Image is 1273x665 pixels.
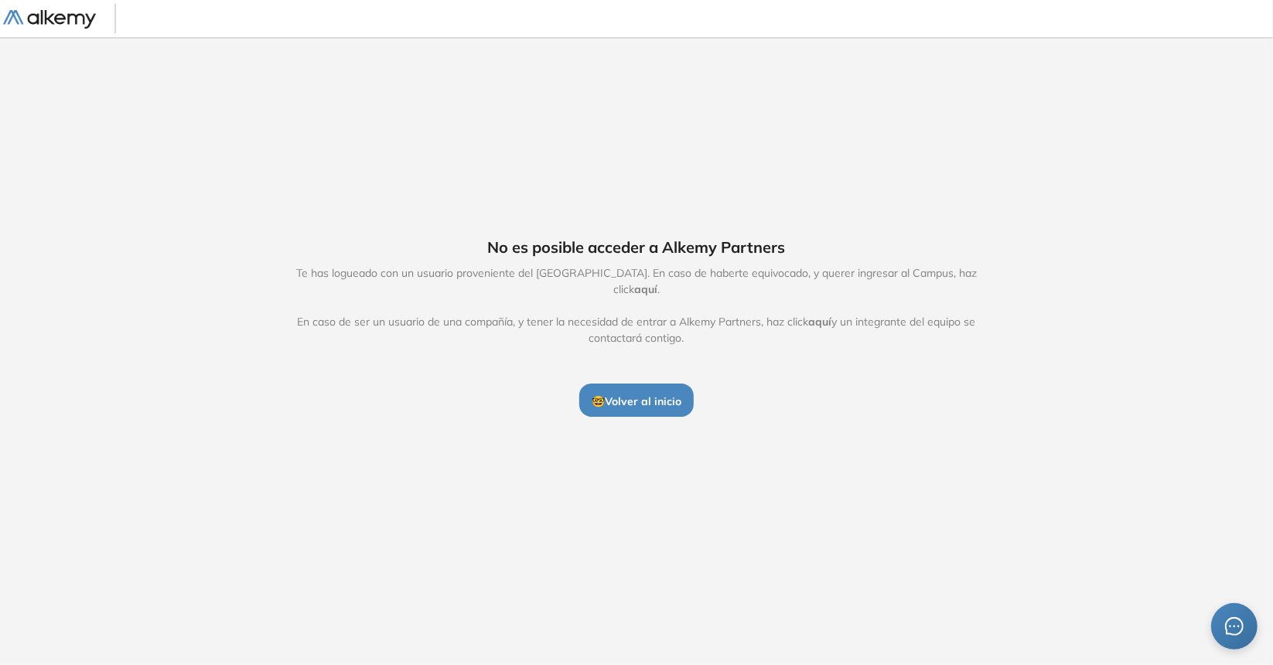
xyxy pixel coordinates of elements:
[809,315,832,329] span: aquí
[1225,617,1244,636] span: message
[488,236,786,259] span: No es posible acceder a Alkemy Partners
[592,394,681,408] span: 🤓 Volver al inicio
[634,282,657,296] span: aquí
[280,265,993,346] span: Te has logueado con un usuario proveniente del [GEOGRAPHIC_DATA]. En caso de haberte equivocado, ...
[579,384,694,416] button: 🤓Volver al inicio
[3,10,96,29] img: Logo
